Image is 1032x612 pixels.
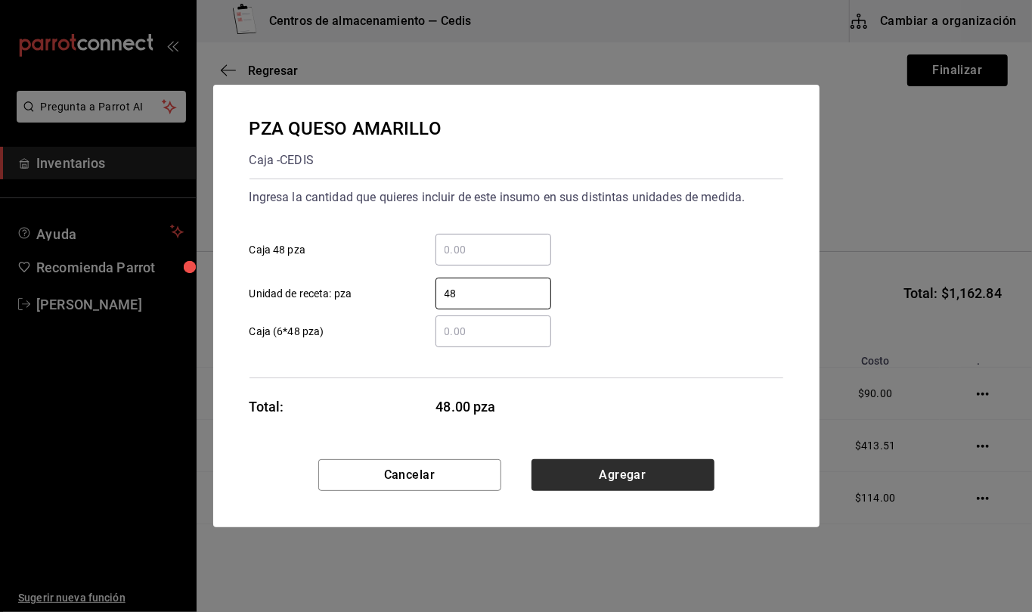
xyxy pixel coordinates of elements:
[436,396,552,417] span: 48.00 pza
[318,459,501,491] button: Cancelar
[435,322,551,340] input: Caja (6*48 pza)
[249,286,352,302] span: Unidad de receta: pza
[249,396,284,417] div: Total:
[249,148,442,172] div: Caja - CEDIS
[531,459,714,491] button: Agregar
[249,185,783,210] div: Ingresa la cantidad que quieres incluir de este insumo en sus distintas unidades de medida.
[249,324,324,340] span: Caja (6*48 pza)
[435,284,551,303] input: Unidad de receta: pza
[435,241,551,259] input: Caja 48 pza
[249,242,305,258] span: Caja 48 pza
[249,115,442,142] div: PZA QUESO AMARILLO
